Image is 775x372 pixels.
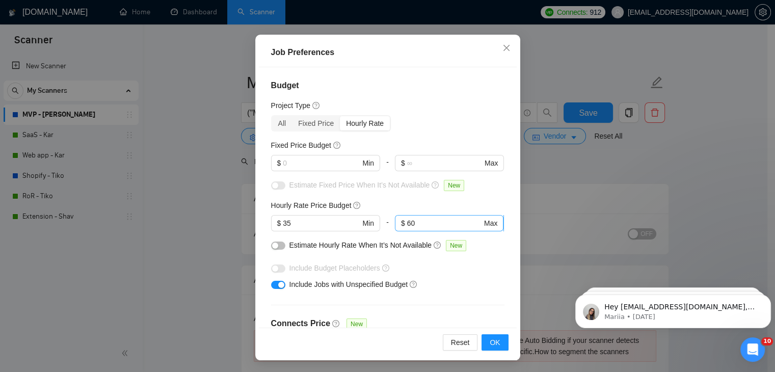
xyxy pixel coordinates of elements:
input: 0 [283,157,360,169]
span: question-circle [382,264,390,272]
span: Max [484,218,497,229]
input: ∞ [407,157,483,169]
span: OK [490,337,500,348]
span: Include Budget Placeholders [289,264,380,272]
h5: Hourly Rate Price Budget [271,200,352,211]
span: question-circle [353,201,361,209]
span: Min [362,157,374,169]
button: Reset [443,334,478,351]
div: - [380,155,395,179]
span: Include Jobs with Unspecified Budget [289,280,408,288]
span: New [444,180,464,191]
div: - [380,215,395,240]
div: All [272,116,292,130]
span: New [346,318,367,330]
span: $ [401,157,405,169]
span: $ [277,157,281,169]
span: Min [362,218,374,229]
span: 10 [761,337,773,346]
iframe: Intercom live chat [740,337,765,362]
div: Job Preferences [271,46,504,59]
span: New [446,240,466,251]
span: Max [485,157,498,169]
span: $ [401,218,405,229]
span: $ [277,218,281,229]
input: 0 [283,218,360,229]
span: question-circle [332,320,340,328]
button: OK [482,334,508,351]
input: ∞ [407,218,482,229]
p: Message from Mariia, sent 1d ago [33,39,187,48]
span: question-circle [333,141,341,149]
iframe: Intercom notifications message [571,273,775,344]
span: close [502,44,511,52]
span: question-circle [410,280,418,288]
h5: Project Type [271,100,311,111]
span: Estimate Fixed Price When It’s Not Available [289,181,430,189]
span: question-circle [432,181,440,189]
span: question-circle [312,101,320,110]
div: Fixed Price [292,116,340,130]
span: question-circle [434,241,442,249]
div: Hourly Rate [340,116,390,130]
h4: Connects Price [271,317,330,330]
h4: Budget [271,79,504,92]
h5: Fixed Price Budget [271,140,331,151]
span: Reset [451,337,470,348]
button: Close [493,35,520,62]
span: Estimate Hourly Rate When It’s Not Available [289,241,432,249]
span: Hey [EMAIL_ADDRESS][DOMAIN_NAME], Looks like your Upwork agency Scrumly ran out of connects. We r... [33,30,185,139]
